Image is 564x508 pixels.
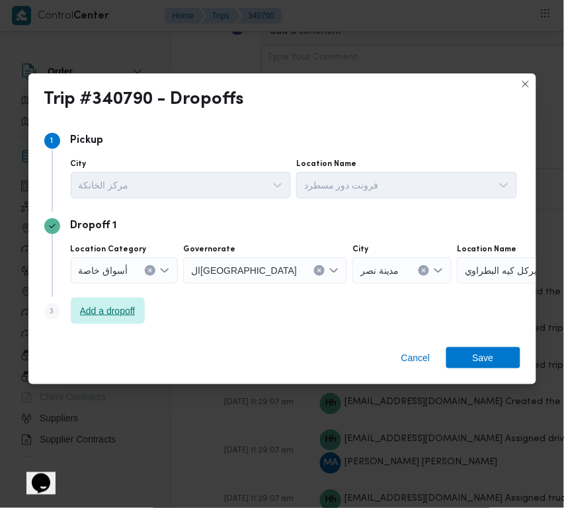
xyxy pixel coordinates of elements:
[44,89,245,110] div: Trip #340790 - Dropoffs
[499,180,509,190] button: Open list of options
[419,265,429,276] button: Clear input
[50,308,54,316] span: 3
[465,263,545,277] span: سيركل كيه البطراوي
[304,177,379,192] span: فرونت دور مسطرد
[296,159,356,169] label: Location Name
[473,347,494,368] span: Save
[159,265,170,276] button: Open list of options
[183,244,235,255] label: Governorate
[79,263,128,277] span: أسواق خاصة
[80,303,136,319] span: Add a dropoff
[446,347,520,368] button: Save
[71,159,87,169] label: City
[145,265,155,276] button: Clear input
[71,244,147,255] label: Location Category
[51,137,54,145] span: 1
[71,133,104,149] p: Pickup
[71,218,117,234] p: Dropoff 1
[433,265,444,276] button: Open list of options
[360,263,399,277] span: مدينة نصر
[518,76,534,92] button: Closes this modal window
[401,350,430,366] span: Cancel
[48,222,56,230] svg: Step 2 is complete
[71,298,145,324] button: Add a dropoff
[272,180,283,190] button: Open list of options
[352,244,368,255] label: City
[13,455,56,495] iframe: chat widget
[191,263,297,277] span: ال[GEOGRAPHIC_DATA]
[457,244,517,255] label: Location Name
[396,347,436,368] button: Cancel
[314,265,325,276] button: Clear input
[329,265,339,276] button: Open list of options
[79,177,129,192] span: مركز الخانكة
